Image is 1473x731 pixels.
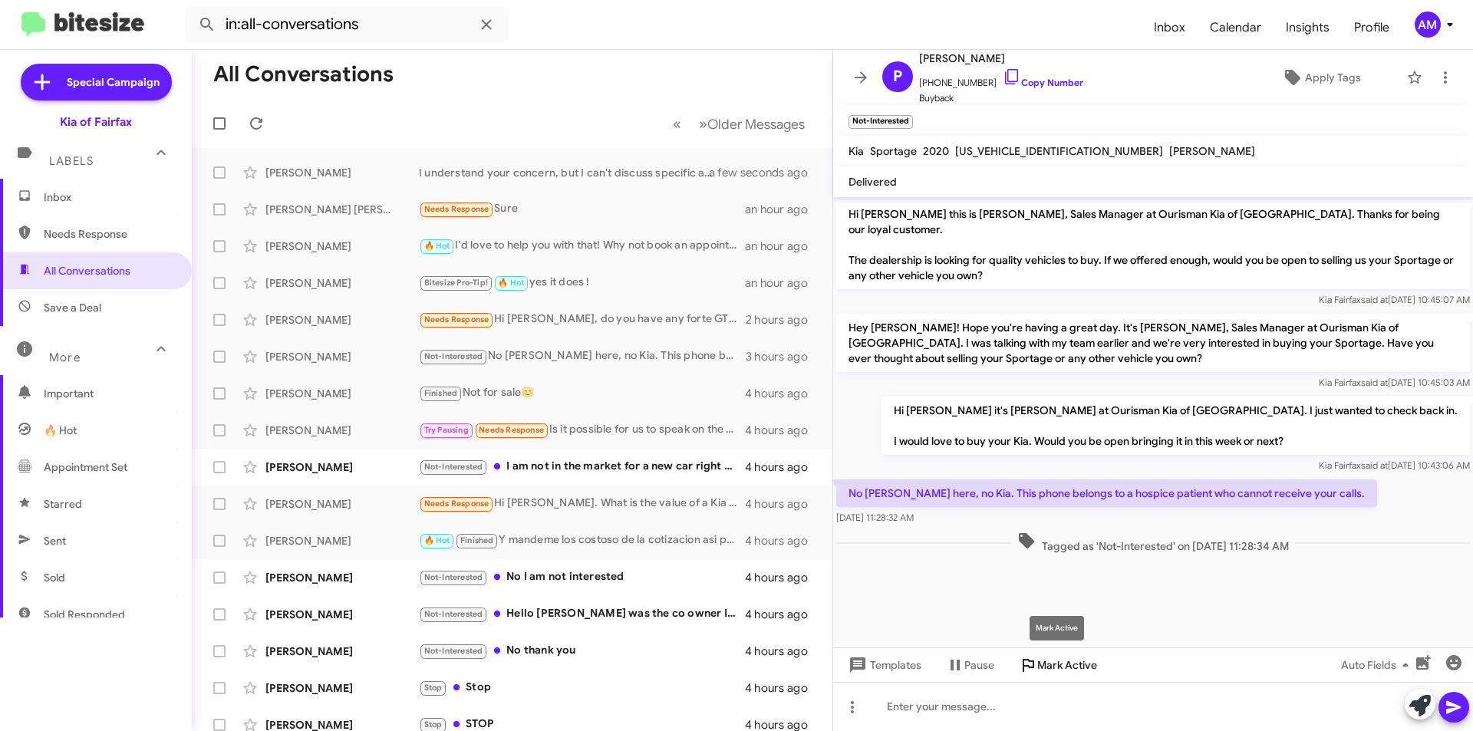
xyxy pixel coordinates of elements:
[21,64,172,100] a: Special Campaign
[964,651,994,679] span: Pause
[60,114,132,130] div: Kia of Fairfax
[44,459,127,475] span: Appointment Set
[664,108,814,140] nav: Page navigation example
[664,108,690,140] button: Previous
[745,275,820,291] div: an hour ago
[1003,77,1083,88] a: Copy Number
[745,644,820,659] div: 4 hours ago
[745,496,820,512] div: 4 hours ago
[1319,377,1470,388] span: Kia Fairfax [DATE] 10:45:03 AM
[44,263,130,278] span: All Conversations
[419,237,745,255] div: I'd love to help you with that! Why not book an appointment to check out our selection of plug-in...
[424,462,483,472] span: Not-Interested
[419,384,745,402] div: Not for sale😊
[44,189,174,205] span: Inbox
[1037,651,1097,679] span: Mark Active
[1142,5,1198,50] a: Inbox
[419,679,745,696] div: Stop
[919,68,1083,91] span: [PHONE_NUMBER]
[745,386,820,401] div: 4 hours ago
[419,532,745,549] div: Y mandeme los costoso de la cotizacion asi programo una cita
[849,175,897,189] span: Delivered
[265,496,419,512] div: [PERSON_NAME]
[699,114,707,133] span: »
[1198,5,1274,50] span: Calendar
[1319,294,1470,305] span: Kia Fairfax [DATE] 10:45:07 AM
[870,144,917,158] span: Sportage
[424,314,489,324] span: Needs Response
[424,204,489,214] span: Needs Response
[419,605,745,623] div: Hello [PERSON_NAME] was the co owner I'm the primary owner
[424,535,450,545] span: 🔥 Hot
[690,108,814,140] button: Next
[44,226,174,242] span: Needs Response
[265,275,419,291] div: [PERSON_NAME]
[728,165,820,180] div: a few seconds ago
[745,202,820,217] div: an hour ago
[1169,144,1255,158] span: [PERSON_NAME]
[1319,459,1470,471] span: Kia Fairfax [DATE] 10:43:06 AM
[419,642,745,660] div: No thank you
[419,458,745,476] div: I am not in the market for a new car right now. Thanks anyway
[849,115,913,129] small: Not-Interested
[919,91,1083,106] span: Buyback
[1341,651,1415,679] span: Auto Fields
[836,512,914,523] span: [DATE] 11:28:32 AM
[745,533,820,548] div: 4 hours ago
[424,499,489,509] span: Needs Response
[1305,64,1361,91] span: Apply Tags
[424,609,483,619] span: Not-Interested
[44,570,65,585] span: Sold
[707,116,805,133] span: Older Messages
[419,274,745,291] div: yes it does !
[836,479,1377,507] p: No [PERSON_NAME] here, no Kia. This phone belongs to a hospice patient who cannot receive your ca...
[265,680,419,696] div: [PERSON_NAME]
[419,200,745,218] div: Sure
[265,202,419,217] div: [PERSON_NAME] [PERSON_NAME]
[265,386,419,401] div: [PERSON_NAME]
[44,496,82,512] span: Starred
[1242,64,1399,91] button: Apply Tags
[419,347,746,365] div: No [PERSON_NAME] here, no Kia. This phone belongs to a hospice patient who cannot receive your ca...
[44,300,101,315] span: Save a Deal
[265,312,419,328] div: [PERSON_NAME]
[186,6,508,43] input: Search
[923,144,949,158] span: 2020
[1274,5,1342,50] span: Insights
[424,278,488,288] span: Bitesize Pro-Tip!
[424,351,483,361] span: Not-Interested
[1415,12,1441,38] div: AM
[1329,651,1427,679] button: Auto Fields
[419,568,745,586] div: No I am not interested
[424,646,483,656] span: Not-Interested
[745,239,820,254] div: an hour ago
[265,459,419,475] div: [PERSON_NAME]
[919,49,1083,68] span: [PERSON_NAME]
[1342,5,1402,50] a: Profile
[44,533,66,548] span: Sent
[745,680,820,696] div: 4 hours ago
[845,651,921,679] span: Templates
[424,388,458,398] span: Finished
[419,421,745,439] div: Is it possible for us to speak on the phone first as I have a very busy work schedule
[955,144,1163,158] span: [US_VEHICLE_IDENTIFICATION_NUMBER]
[746,312,820,328] div: 2 hours ago
[213,62,394,87] h1: All Conversations
[836,200,1470,289] p: Hi [PERSON_NAME] this is [PERSON_NAME], Sales Manager at Ourisman Kia of [GEOGRAPHIC_DATA]. Thank...
[265,570,419,585] div: [PERSON_NAME]
[1361,294,1388,305] span: said at
[265,644,419,659] div: [PERSON_NAME]
[893,64,902,89] span: P
[745,423,820,438] div: 4 hours ago
[881,397,1470,455] p: Hi [PERSON_NAME] it's [PERSON_NAME] at Ourisman Kia of [GEOGRAPHIC_DATA]. I just wanted to check ...
[934,651,1007,679] button: Pause
[424,572,483,582] span: Not-Interested
[1030,616,1084,640] div: Mark Active
[419,311,746,328] div: Hi [PERSON_NAME], do you have any forte GT models in a manual transmission?
[1011,532,1295,554] span: Tagged as 'Not-Interested' on [DATE] 11:28:34 AM
[746,349,820,364] div: 3 hours ago
[265,607,419,622] div: [PERSON_NAME]
[745,459,820,475] div: 4 hours ago
[419,165,728,180] div: I understand your concern, but I can't discuss specific amounts. However, I invite you to bring y...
